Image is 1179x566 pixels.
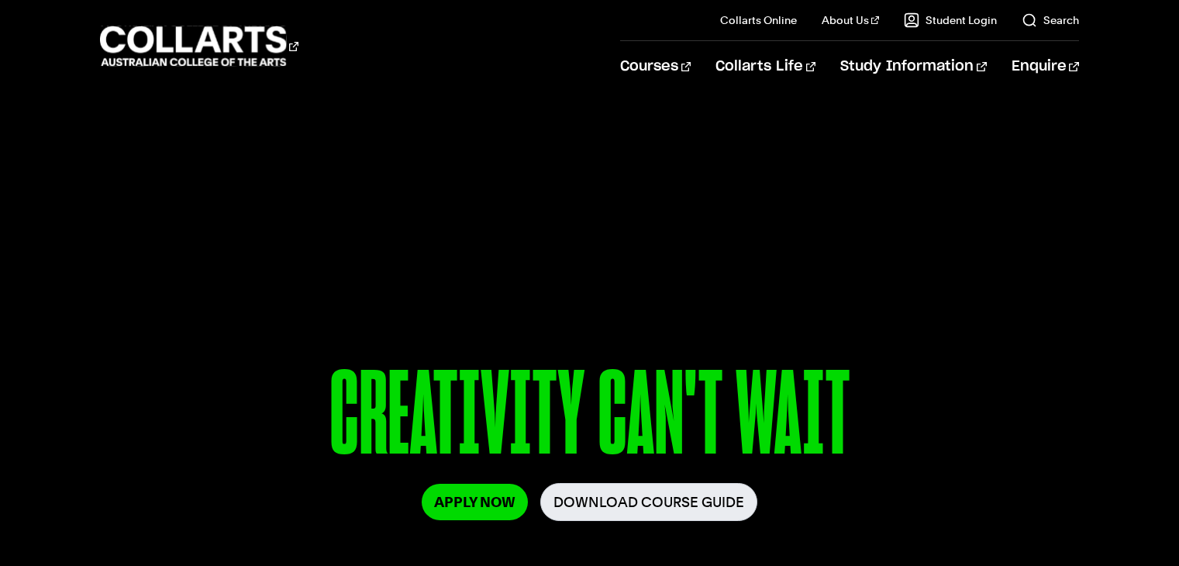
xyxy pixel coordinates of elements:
a: Collarts Life [715,41,815,92]
a: Apply Now [422,484,528,520]
a: About Us [822,12,879,28]
div: Go to homepage [100,24,298,68]
a: Search [1022,12,1079,28]
a: Enquire [1012,41,1079,92]
a: Download Course Guide [540,483,757,521]
a: Courses [620,41,691,92]
p: CREATIVITY CAN'T WAIT [132,355,1047,483]
a: Student Login [904,12,997,28]
a: Collarts Online [720,12,797,28]
a: Study Information [840,41,986,92]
